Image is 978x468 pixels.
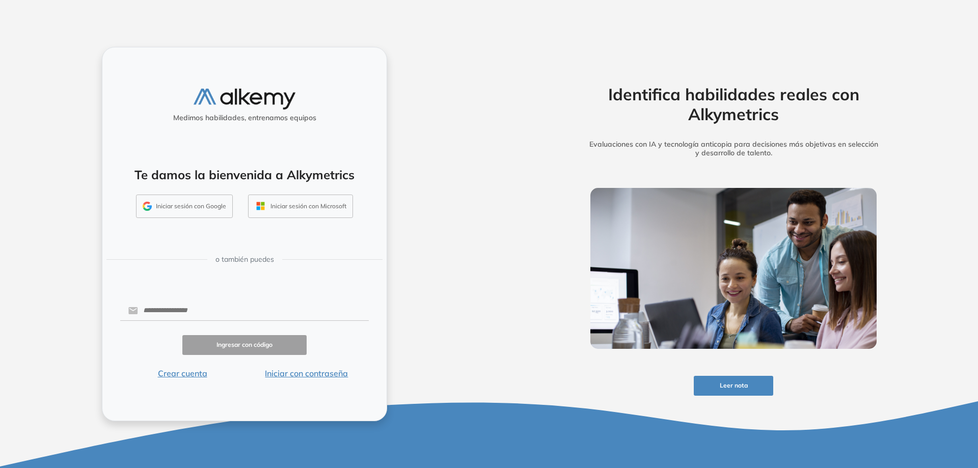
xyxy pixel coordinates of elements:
[255,200,266,212] img: OUTLOOK_ICON
[120,367,244,379] button: Crear cuenta
[194,89,295,109] img: logo-alkemy
[182,335,307,355] button: Ingresar con código
[590,188,877,349] img: img-more-info
[575,85,892,124] h2: Identifica habilidades reales con Alkymetrics
[795,350,978,468] div: Widget de chat
[116,168,373,182] h4: Te damos la bienvenida a Alkymetrics
[143,202,152,211] img: GMAIL_ICON
[136,195,233,218] button: Iniciar sesión con Google
[795,350,978,468] iframe: Chat Widget
[694,376,773,396] button: Leer nota
[575,140,892,157] h5: Evaluaciones con IA y tecnología anticopia para decisiones más objetivas en selección y desarroll...
[248,195,353,218] button: Iniciar sesión con Microsoft
[244,367,369,379] button: Iniciar con contraseña
[106,114,383,122] h5: Medimos habilidades, entrenamos equipos
[215,254,274,265] span: o también puedes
